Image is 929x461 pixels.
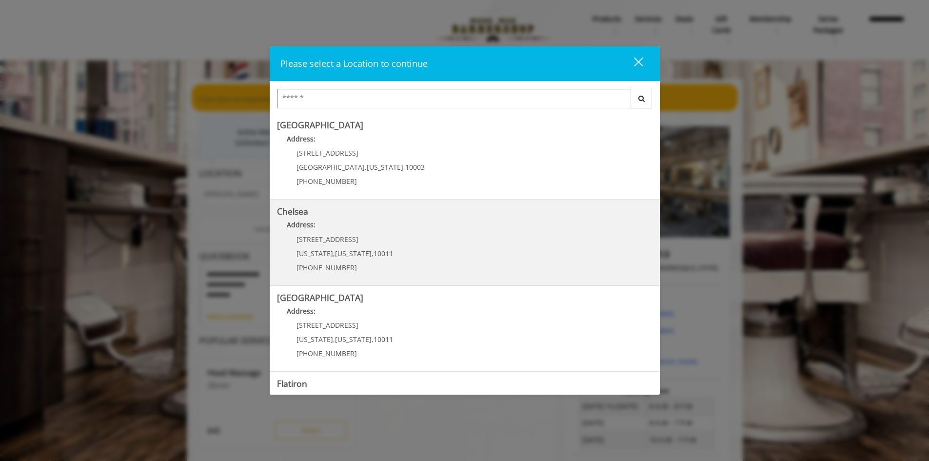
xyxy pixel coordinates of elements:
input: Search Center [277,89,631,108]
b: Chelsea [277,205,308,217]
span: [PHONE_NUMBER] [296,263,357,272]
span: , [333,335,335,344]
span: [STREET_ADDRESS] [296,235,358,244]
span: [STREET_ADDRESS] [296,321,358,330]
div: Center Select [277,89,652,113]
b: Flatiron [277,378,307,389]
span: [US_STATE] [296,249,333,258]
span: [US_STATE] [335,335,372,344]
span: [GEOGRAPHIC_DATA] [296,162,365,172]
span: [US_STATE] [367,162,403,172]
span: 10011 [374,335,393,344]
span: , [372,335,374,344]
b: Address: [287,134,316,143]
span: Please select a Location to continue [280,58,428,69]
span: , [365,162,367,172]
span: [STREET_ADDRESS] [296,148,358,158]
span: 10003 [405,162,425,172]
span: [PHONE_NUMBER] [296,349,357,358]
span: , [333,249,335,258]
div: close dialog [623,57,642,71]
span: 10011 [374,249,393,258]
b: [GEOGRAPHIC_DATA] [277,292,363,303]
span: , [372,249,374,258]
span: , [403,162,405,172]
span: [PHONE_NUMBER] [296,177,357,186]
button: close dialog [616,54,649,74]
b: Address: [287,220,316,229]
span: [US_STATE] [296,335,333,344]
span: [US_STATE] [335,249,372,258]
i: Search button [636,95,647,102]
b: [GEOGRAPHIC_DATA] [277,119,363,131]
b: Address: [287,306,316,316]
